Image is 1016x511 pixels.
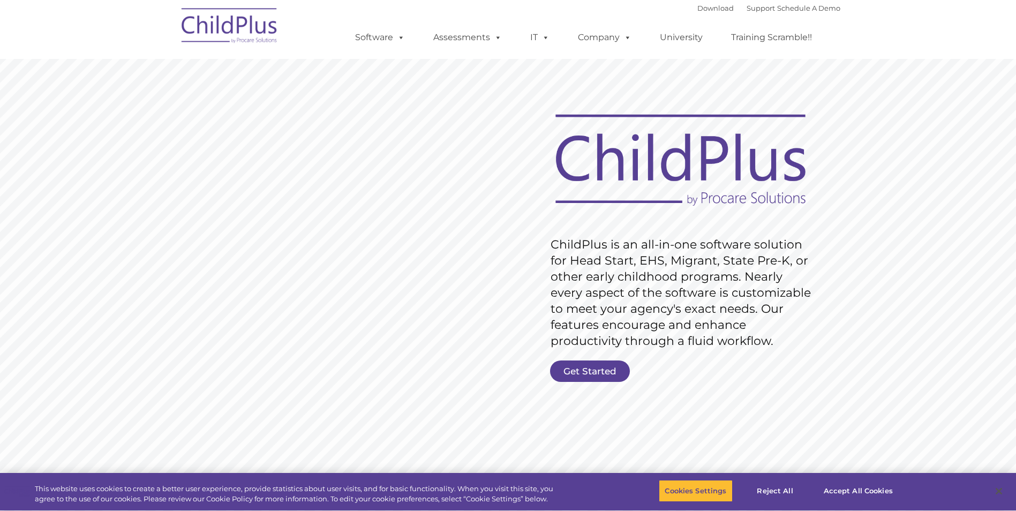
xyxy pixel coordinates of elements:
[550,360,630,382] a: Get Started
[720,27,823,48] a: Training Scramble!!
[35,484,559,505] div: This website uses cookies to create a better user experience, provide statistics about user visit...
[777,4,840,12] a: Schedule A Demo
[742,480,809,502] button: Reject All
[423,27,513,48] a: Assessments
[697,4,840,12] font: |
[649,27,713,48] a: University
[818,480,899,502] button: Accept All Cookies
[551,237,816,349] rs-layer: ChildPlus is an all-in-one software solution for Head Start, EHS, Migrant, State Pre-K, or other ...
[567,27,642,48] a: Company
[659,480,732,502] button: Cookies Settings
[987,479,1011,503] button: Close
[520,27,560,48] a: IT
[747,4,775,12] a: Support
[176,1,283,54] img: ChildPlus by Procare Solutions
[344,27,416,48] a: Software
[697,4,734,12] a: Download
